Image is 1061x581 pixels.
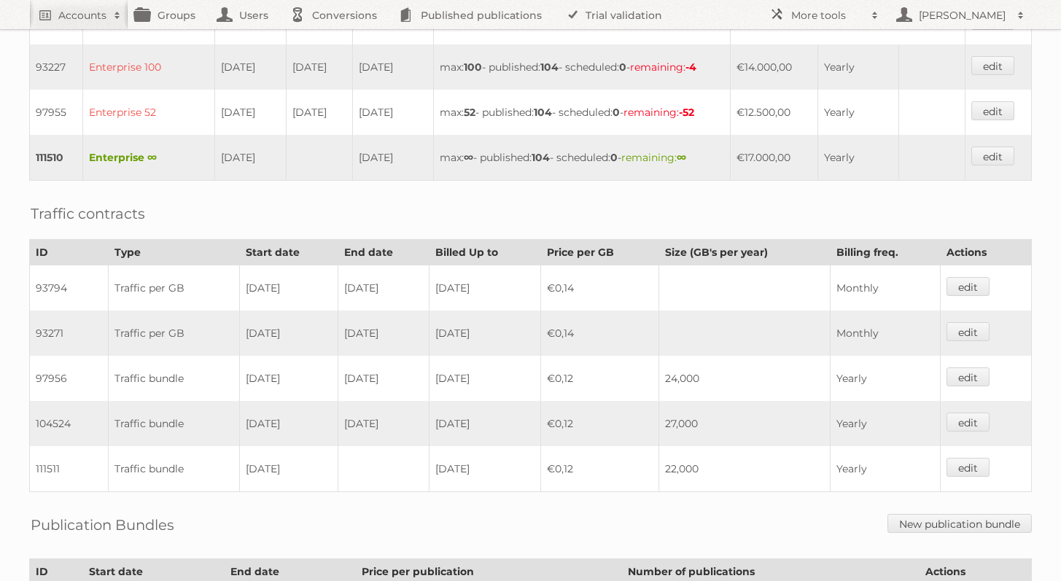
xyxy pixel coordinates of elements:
td: Monthly [830,311,941,356]
strong: -52 [679,106,694,119]
a: New publication bundle [887,514,1032,533]
td: 93227 [30,44,83,90]
td: [DATE] [430,446,541,492]
strong: 104 [540,61,559,74]
td: [DATE] [430,401,541,446]
td: max: - published: - scheduled: - [433,135,730,181]
td: 104524 [30,401,109,446]
span: remaining: [621,151,686,164]
td: [DATE] [338,311,430,356]
td: Monthly [830,265,941,311]
th: Start date [240,240,338,265]
td: [DATE] [240,265,338,311]
td: Yearly [830,446,941,492]
th: Type [109,240,240,265]
a: edit [971,56,1014,75]
td: 97955 [30,90,83,135]
h2: Publication Bundles [31,514,174,536]
a: edit [971,147,1014,165]
a: edit [947,413,990,432]
a: edit [971,101,1014,120]
strong: 0 [619,61,626,74]
td: 22,000 [658,446,830,492]
td: 93271 [30,311,109,356]
strong: ∞ [677,151,686,164]
a: edit [947,458,990,477]
td: Yearly [818,90,898,135]
td: [DATE] [214,44,286,90]
td: Traffic bundle [109,446,240,492]
a: edit [947,322,990,341]
strong: 104 [534,106,552,119]
h2: Traffic contracts [31,203,145,225]
span: remaining: [623,106,694,119]
h2: Accounts [58,8,106,23]
td: €0,14 [541,311,659,356]
td: Enterprise 52 [83,90,214,135]
h2: More tools [791,8,864,23]
th: Billed Up to [430,240,541,265]
td: [DATE] [338,401,430,446]
td: [DATE] [430,311,541,356]
td: 93794 [30,265,109,311]
th: Actions [941,240,1032,265]
td: max: - published: - scheduled: - [433,90,730,135]
td: Enterprise 100 [83,44,214,90]
td: €14.000,00 [730,44,818,90]
td: Yearly [818,44,898,90]
strong: 52 [464,106,475,119]
td: 111510 [30,135,83,181]
td: [DATE] [286,44,352,90]
td: €0,14 [541,265,659,311]
td: Yearly [830,401,941,446]
td: Yearly [818,135,898,181]
td: [DATE] [352,44,433,90]
td: [DATE] [286,90,352,135]
td: Traffic per GB [109,311,240,356]
a: edit [947,367,990,386]
td: [DATE] [352,90,433,135]
td: €17.000,00 [730,135,818,181]
td: [DATE] [240,311,338,356]
td: max: - published: - scheduled: - [433,44,730,90]
td: 111511 [30,446,109,492]
h2: [PERSON_NAME] [915,8,1010,23]
strong: 0 [613,106,620,119]
td: €0,12 [541,401,659,446]
strong: 104 [532,151,550,164]
td: [DATE] [214,90,286,135]
td: 97956 [30,356,109,401]
td: €12.500,00 [730,90,818,135]
th: Billing freq. [830,240,941,265]
a: edit [947,277,990,296]
td: [DATE] [430,356,541,401]
strong: 100 [464,61,482,74]
td: [DATE] [430,265,541,311]
th: Size (GB's per year) [658,240,830,265]
td: [DATE] [240,401,338,446]
strong: 0 [610,151,618,164]
span: remaining: [630,61,696,74]
td: 24,000 [658,356,830,401]
th: End date [338,240,430,265]
td: [DATE] [352,135,433,181]
td: [DATE] [214,135,286,181]
th: Price per GB [541,240,659,265]
th: ID [30,240,109,265]
strong: ∞ [464,151,473,164]
td: Yearly [830,356,941,401]
td: €0,12 [541,446,659,492]
td: [DATE] [240,356,338,401]
td: Enterprise ∞ [83,135,214,181]
td: Traffic bundle [109,356,240,401]
td: [DATE] [338,265,430,311]
td: Traffic per GB [109,265,240,311]
td: [DATE] [338,356,430,401]
td: €0,12 [541,356,659,401]
td: Traffic bundle [109,401,240,446]
strong: -4 [685,61,696,74]
td: [DATE] [240,446,338,492]
td: 27,000 [658,401,830,446]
